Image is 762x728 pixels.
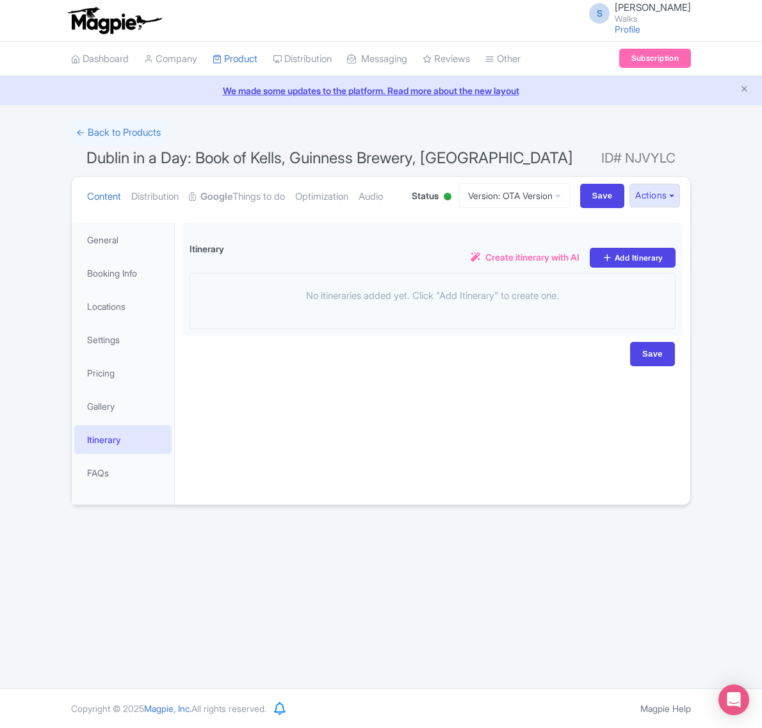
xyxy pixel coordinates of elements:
[87,177,121,217] a: Content
[630,342,675,366] input: Save
[71,42,129,77] a: Dashboard
[74,425,172,454] a: Itinerary
[190,242,224,255] label: Itinerary
[619,49,691,68] a: Subscription
[189,177,285,217] a: GoogleThings to do
[581,3,691,23] a: S [PERSON_NAME] Walks
[629,184,680,207] button: Actions
[63,702,274,715] div: Copyright © 2025 All rights reserved.
[615,24,640,35] a: Profile
[441,188,454,207] div: Active
[8,84,754,97] a: We made some updates to the platform. Read more about the new layout
[485,42,521,77] a: Other
[74,392,172,421] a: Gallery
[65,6,164,35] img: logo-ab69f6fb50320c5b225c76a69d11143b.png
[213,42,257,77] a: Product
[295,177,348,217] a: Optimization
[74,259,172,287] a: Booking Info
[423,42,470,77] a: Reviews
[347,42,407,77] a: Messaging
[471,250,580,265] a: Create itinerary with AI
[485,250,580,264] span: Create itinerary with AI
[740,83,749,97] button: Close announcement
[640,703,691,714] a: Magpie Help
[86,149,573,167] span: Dublin in a Day: Book of Kells, Guinness Brewery, [GEOGRAPHIC_DATA]
[359,177,383,217] a: Audio
[273,42,332,77] a: Distribution
[74,225,172,254] a: General
[615,15,691,23] small: Walks
[590,248,676,268] a: Add Itinerary
[144,42,197,77] a: Company
[74,292,172,321] a: Locations
[580,184,625,208] input: Save
[131,177,179,217] a: Distribution
[144,703,191,714] span: Magpie, Inc.
[74,325,172,354] a: Settings
[74,359,172,387] a: Pricing
[74,458,172,487] a: FAQs
[190,289,675,303] p: No itineraries added yet. Click "Add Itinerary" to create one.
[459,183,570,208] a: Version: OTA Version
[71,120,166,145] a: ← Back to Products
[589,3,610,24] span: S
[412,189,439,202] span: Status
[718,684,749,715] div: Open Intercom Messenger
[615,1,691,13] span: [PERSON_NAME]
[200,190,232,204] strong: Google
[601,145,676,171] span: ID# NJVYLC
